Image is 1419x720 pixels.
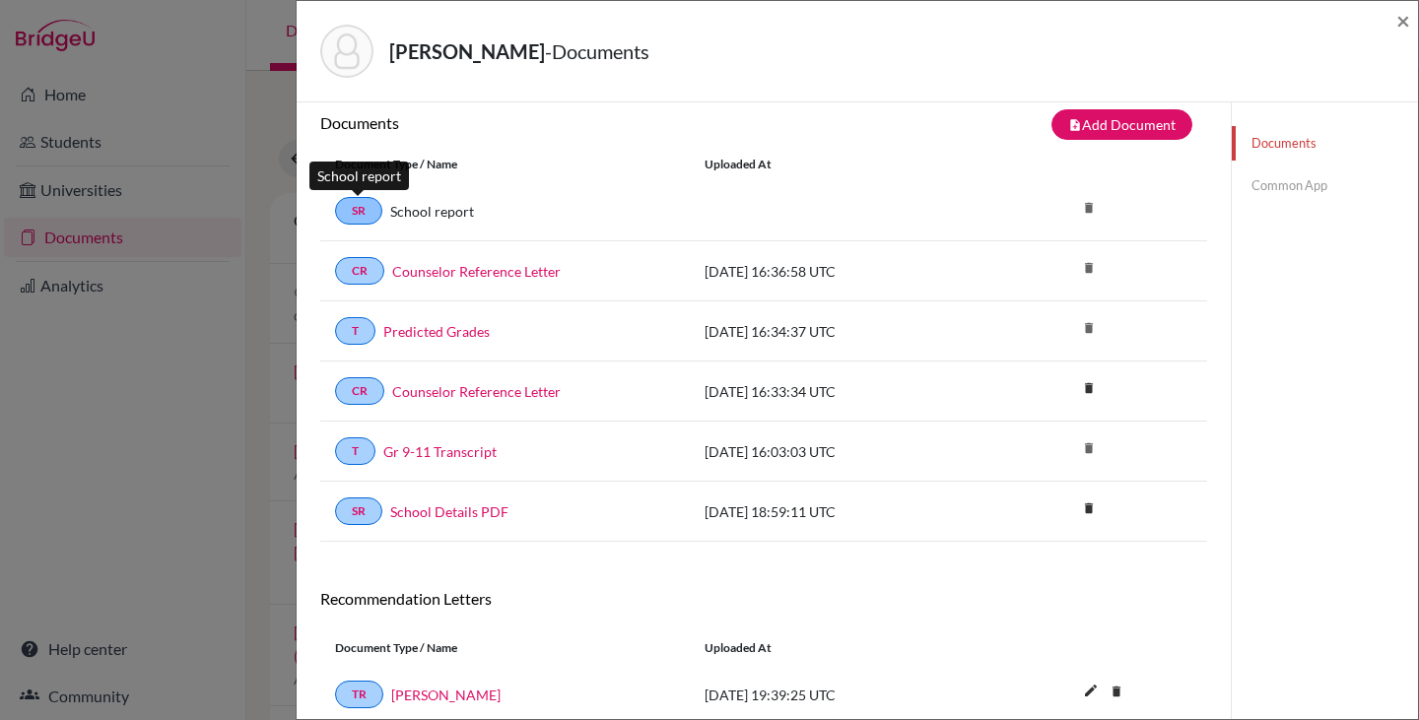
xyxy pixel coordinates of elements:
a: CR [335,257,384,285]
i: delete [1074,193,1104,223]
div: [DATE] 18:59:11 UTC [690,501,985,522]
strong: [PERSON_NAME] [389,39,545,63]
span: - Documents [545,39,649,63]
button: note_addAdd Document [1051,109,1192,140]
span: × [1396,6,1410,34]
button: Close [1396,9,1410,33]
i: note_add [1068,118,1082,132]
a: Documents [1232,126,1418,161]
div: Uploaded at [690,639,985,657]
i: delete [1074,493,1104,523]
a: Common App [1232,168,1418,203]
a: Counselor Reference Letter [392,381,561,402]
button: edit [1074,678,1108,707]
a: TR [335,681,383,708]
i: delete [1074,253,1104,283]
a: delete [1102,680,1131,706]
i: edit [1075,675,1107,706]
a: School Details PDF [390,501,508,522]
a: [PERSON_NAME] [391,685,501,705]
h6: Documents [320,113,764,132]
a: SR [335,197,382,225]
h6: Recommendation Letters [320,589,1207,608]
a: Counselor Reference Letter [392,261,561,282]
div: School report [309,162,409,190]
i: delete [1102,677,1131,706]
div: Uploaded at [690,156,985,173]
a: delete [1074,376,1104,403]
div: Document Type / Name [320,639,690,657]
a: Gr 9-11 Transcript [383,441,497,462]
div: [DATE] 16:33:34 UTC [690,381,985,402]
a: T [335,317,375,345]
div: [DATE] 16:03:03 UTC [690,441,985,462]
a: CR [335,377,384,405]
a: School report [390,201,474,222]
a: Predicted Grades [383,321,490,342]
span: [DATE] 19:39:25 UTC [705,687,836,703]
a: SR [335,497,382,525]
i: delete [1074,373,1104,403]
i: delete [1074,313,1104,343]
div: [DATE] 16:36:58 UTC [690,261,985,282]
a: delete [1074,496,1104,523]
i: delete [1074,433,1104,463]
div: [DATE] 16:34:37 UTC [690,321,985,342]
div: Document Type / Name [320,156,690,173]
a: T [335,437,375,465]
